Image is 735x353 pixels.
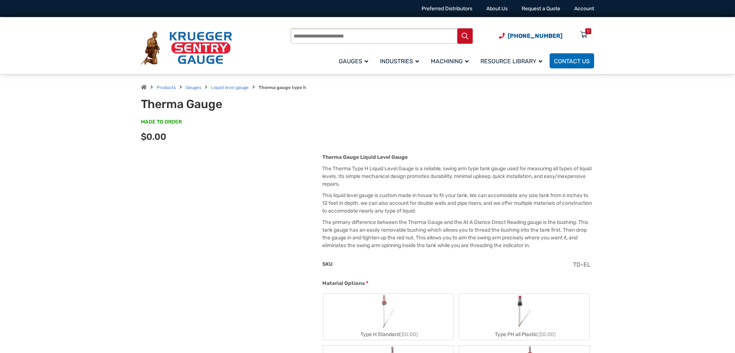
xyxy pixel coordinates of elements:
[323,329,454,340] div: Type H Standard
[431,58,469,65] span: Machining
[186,85,201,90] a: Gauges
[459,294,589,340] label: Type PH all Plastic
[476,52,550,69] a: Resource Library
[322,280,365,286] span: Material Options
[574,6,594,12] a: Account
[157,85,176,90] a: Products
[141,97,322,111] h1: Therma Gauge
[339,58,368,65] span: Gauges
[537,331,556,338] span: ($0.00)
[400,331,418,338] span: ($0.00)
[322,218,594,249] p: The primary difference between the Therma Gauge and the At A Glance Direct Reading gauge is the b...
[422,6,472,12] a: Preferred Distributors
[426,52,476,69] a: Machining
[323,294,454,340] label: Type H Standard
[499,31,562,40] a: Phone Number (920) 434-8860
[322,261,333,267] span: SKU
[259,85,306,90] strong: Therma gauge type h
[550,53,594,68] a: Contact Us
[141,118,182,126] span: MADE TO ORDER
[366,279,368,287] abbr: required
[508,32,562,39] span: [PHONE_NUMBER]
[587,28,589,34] div: 0
[334,52,376,69] a: Gauges
[376,52,426,69] a: Industries
[486,6,508,12] a: About Us
[322,154,408,160] strong: Therma Gauge Liquid Level Gauge
[322,192,594,215] p: This liquid level gauge is custom made in house to fit your tank. We can accomodate any size tank...
[554,58,590,65] span: Contact Us
[211,85,249,90] a: Liquid level gauge
[573,261,590,268] span: TD-EL
[459,329,589,340] div: Type PH all Plastic
[141,31,232,65] img: Krueger Sentry Gauge
[380,58,419,65] span: Industries
[522,6,560,12] a: Request a Quote
[480,58,542,65] span: Resource Library
[141,132,166,142] span: $0.00
[322,165,594,188] p: The Therma Type H Liquid Level Gauge is a reliable, swing arm type tank gauge used for measuring ...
